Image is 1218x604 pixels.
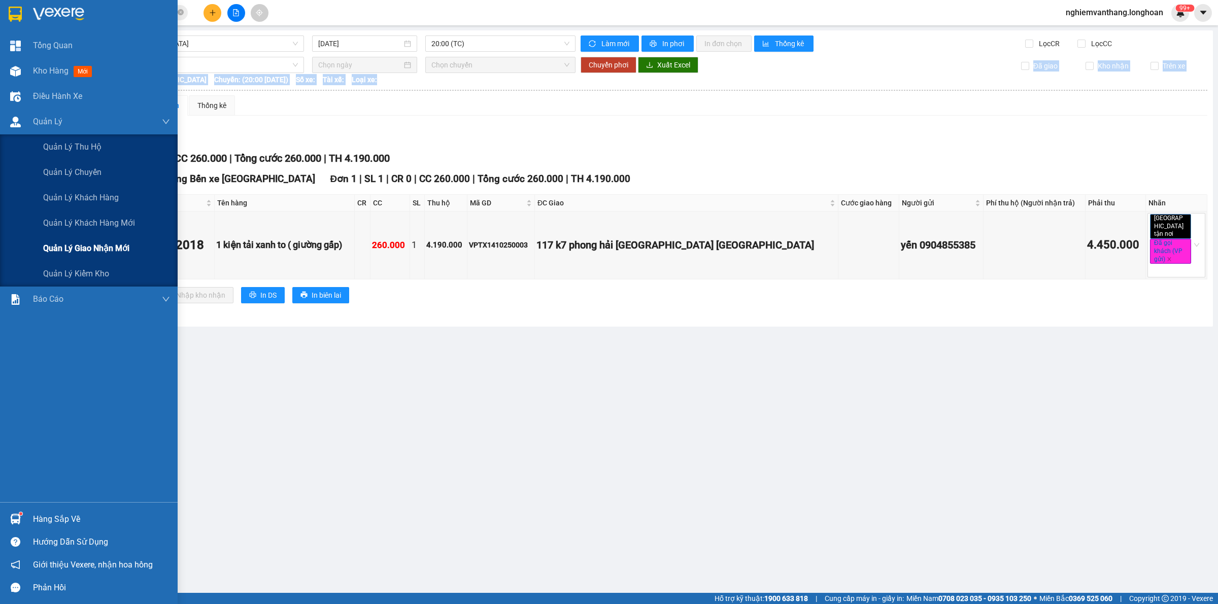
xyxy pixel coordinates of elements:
[478,173,563,185] span: Tổng cước 260.000
[10,294,21,305] img: solution-icon
[1175,232,1180,237] span: close
[646,61,653,69] span: download
[650,40,658,48] span: printer
[1087,38,1113,49] span: Lọc CC
[318,59,402,70] input: Chọn ngày
[359,173,362,185] span: |
[938,594,1031,602] strong: 0708 023 035 - 0935 103 250
[472,173,475,185] span: |
[825,593,904,604] span: Cung cấp máy in - giấy in:
[43,267,109,280] span: Quản lý kiểm kho
[838,195,899,211] th: Cước giao hàng
[762,40,771,48] span: bar-chart
[33,66,69,76] span: Kho hàng
[470,197,524,208] span: Mã GD
[157,287,233,303] button: downloadNhập kho nhận
[1175,5,1194,12] sup: 755
[312,290,341,301] span: In biên lai
[41,173,315,185] span: [GEOGRAPHIC_DATA]: Văn phòng Bến xe [GEOGRAPHIC_DATA]
[419,173,470,185] span: CC 260.000
[251,4,268,22] button: aim
[43,140,101,153] span: Quản lý thu hộ
[641,35,694,52] button: printerIn phơi
[323,74,344,85] span: Tài xế:
[33,558,153,571] span: Giới thiệu Vexere, nhận hoa hồng
[638,57,698,73] button: downloadXuất Excel
[10,41,21,51] img: dashboard-icon
[10,91,21,102] img: warehouse-icon
[566,173,568,185] span: |
[1150,239,1191,264] span: Đã gọi khách (VP gửi)
[10,117,21,127] img: warehouse-icon
[391,173,412,185] span: CR 0
[232,9,240,16] span: file-add
[1199,8,1208,17] span: caret-down
[775,38,805,49] span: Thống kê
[1150,214,1191,239] span: [GEOGRAPHIC_DATA] tận nơi
[256,9,263,16] span: aim
[715,593,808,604] span: Hỗ trợ kỹ thuật:
[364,173,384,185] span: SL 1
[178,8,184,18] span: close-circle
[175,152,227,164] span: CC 260.000
[19,512,22,515] sup: 1
[355,195,370,211] th: CR
[33,535,170,550] div: Hướng dẫn sử dụng
[216,238,352,252] div: 1 kiện tải xanh to ( giường gấp)
[43,191,119,204] span: Quản lý khách hàng
[902,197,973,208] span: Người gửi
[249,291,256,299] span: printer
[33,512,170,527] div: Hàng sắp về
[1029,60,1062,72] span: Đã giao
[162,118,170,126] span: down
[581,35,639,52] button: syncLàm mới
[352,74,377,85] span: Loại xe:
[11,537,20,547] span: question-circle
[901,237,982,253] div: yến 0904855385
[426,239,465,252] div: 4.190.000
[209,9,216,16] span: plus
[764,594,808,602] strong: 1900 633 818
[204,4,221,22] button: plus
[74,66,92,77] span: mới
[33,115,62,128] span: Quản Lý
[11,583,20,592] span: message
[1159,60,1189,72] span: Trên xe
[10,66,21,77] img: warehouse-icon
[410,195,425,211] th: SL
[329,152,390,164] span: TH 4.190.000
[754,35,814,52] button: bar-chartThống kê
[1034,596,1037,600] span: ⚪️
[1039,593,1112,604] span: Miền Bắc
[11,560,20,570] span: notification
[33,90,82,102] span: Điều hành xe
[215,195,354,211] th: Tên hàng
[1167,257,1172,262] span: close
[425,195,467,211] th: Thu hộ
[296,74,315,85] span: Số xe:
[33,39,73,52] span: Tổng Quan
[412,238,423,252] div: 1
[197,100,226,111] div: Thống kê
[1162,595,1169,602] span: copyright
[178,9,184,15] span: close-circle
[571,173,630,185] span: TH 4.190.000
[906,593,1031,604] span: Miền Nam
[372,238,408,252] div: 260.000
[292,287,349,303] button: printerIn biên lai
[9,7,22,22] img: logo-vxr
[1120,593,1122,604] span: |
[601,38,631,49] span: Làm mới
[816,593,817,604] span: |
[260,290,277,301] span: In DS
[10,514,21,524] img: warehouse-icon
[537,197,828,208] span: ĐC Giao
[431,36,569,51] span: 20:00 (TC)
[386,173,389,185] span: |
[984,195,1086,211] th: Phí thu hộ (Người nhận trả)
[431,57,569,73] span: Chọn chuyến
[33,580,170,595] div: Phản hồi
[589,40,597,48] span: sync
[1194,4,1212,22] button: caret-down
[1087,236,1144,254] div: 4.450.000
